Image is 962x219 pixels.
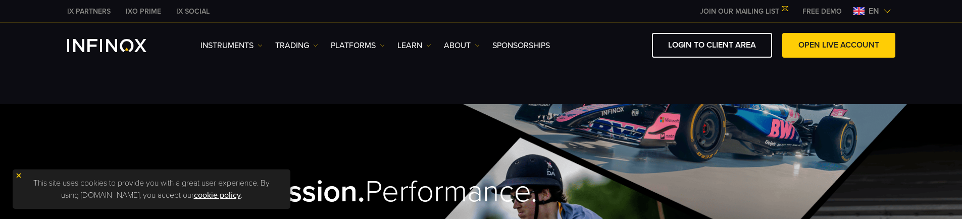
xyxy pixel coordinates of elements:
[169,6,217,17] a: INFINOX
[692,7,795,16] a: JOIN OUR MAILING LIST
[15,172,22,179] img: yellow close icon
[200,39,263,52] a: Instruments
[795,6,849,17] a: INFINOX MENU
[782,33,895,58] a: OPEN LIVE ACCOUNT
[275,39,318,52] a: TRADING
[118,6,169,17] a: INFINOX
[254,173,365,210] strong: Passion.
[194,190,241,200] a: cookie policy
[492,39,550,52] a: SPONSORSHIPS
[331,39,385,52] a: PLATFORMS
[652,33,772,58] a: LOGIN TO CLIENT AREA
[128,173,446,210] h2: Precision. Performance.
[67,39,170,52] a: INFINOX Logo
[18,174,285,204] p: This site uses cookies to provide you with a great user experience. By using [DOMAIN_NAME], you a...
[865,5,883,17] span: en
[60,6,118,17] a: INFINOX
[397,39,431,52] a: Learn
[444,39,480,52] a: ABOUT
